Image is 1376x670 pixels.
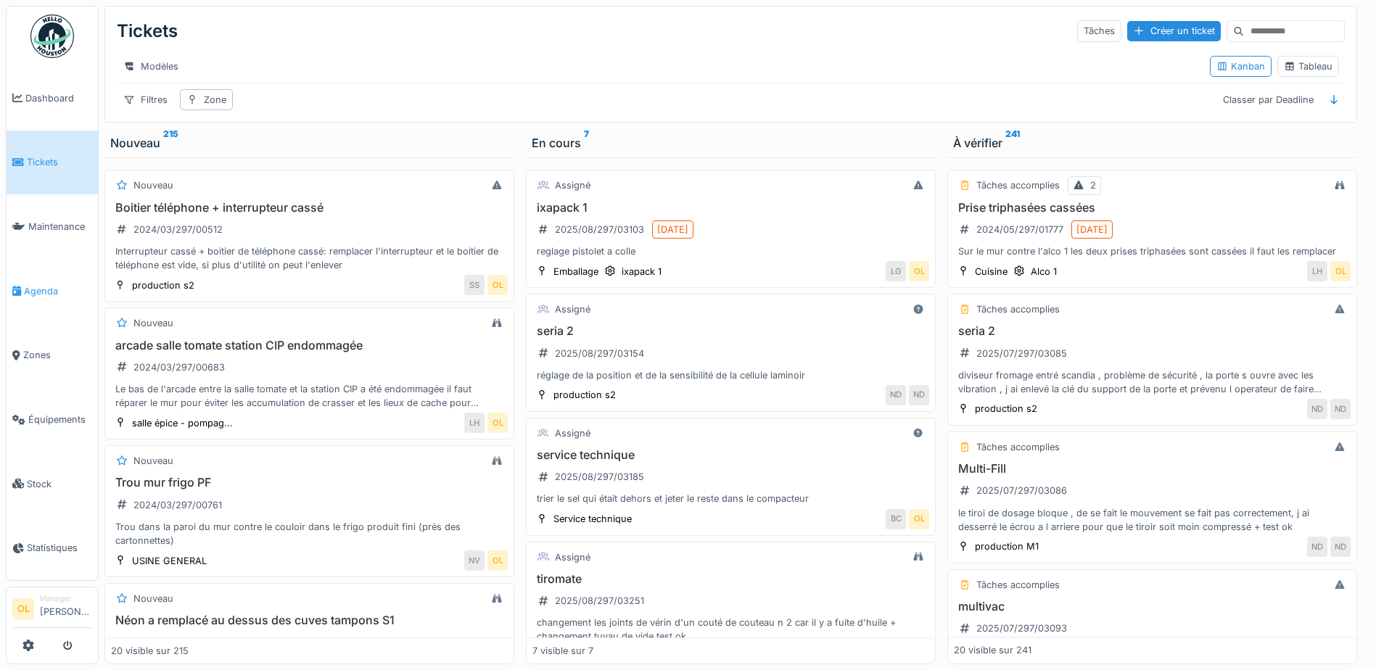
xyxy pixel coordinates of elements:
div: Tickets [117,12,178,50]
div: 2024/03/297/00761 [133,498,222,512]
h3: Multi-Fill [954,462,1351,476]
sup: 7 [584,134,589,152]
div: 7 visible sur 7 [532,644,593,658]
a: Agenda [7,259,98,323]
sup: 215 [163,134,178,152]
span: Zones [23,348,92,362]
div: Cuisine [975,265,1008,278]
div: Classer par Deadline [1216,89,1320,110]
a: Dashboard [7,66,98,131]
div: 2025/08/297/03103 [555,223,644,236]
div: NV [464,550,485,571]
div: Interrupteur cassé + boitier de téléphone cassé: remplacer l'interrupteur et le boitier de téléph... [111,244,508,272]
img: Badge_color-CXgf-gQk.svg [30,15,74,58]
div: OL [487,413,508,433]
div: OL [909,509,929,529]
div: Nouveau [110,134,508,152]
a: Équipements [7,387,98,452]
div: Tâches accomplies [976,178,1060,192]
div: OL [487,550,508,571]
div: Emballage [553,265,598,278]
a: OL Manager[PERSON_NAME] [12,593,92,628]
li: [PERSON_NAME] [40,593,92,624]
div: 2024/03/297/00512 [133,223,223,236]
span: Tickets [27,155,92,169]
div: LH [464,413,485,433]
div: OL [487,275,508,295]
li: OL [12,598,34,620]
div: Nouveau [133,316,173,330]
h3: multivac [954,600,1351,613]
div: 20 visible sur 241 [954,644,1031,658]
div: 2 [1090,178,1096,192]
span: Maintenance [28,220,92,233]
a: Zones [7,323,98,388]
div: ND [886,385,906,405]
div: Assigné [555,302,590,316]
span: Agenda [24,284,92,298]
div: Assigné [555,550,590,564]
div: Le bas de l'arcade entre la salle tomate et la station CIP a été endommagée il faut réparer le mu... [111,382,508,410]
span: Dashboard [25,91,92,105]
div: 20 visible sur 215 [111,644,189,658]
div: 2025/07/297/03093 [976,621,1067,635]
div: 2025/07/297/03086 [976,484,1067,497]
div: ND [1330,537,1351,557]
h3: Prise triphasées cassées [954,201,1351,215]
div: USINE GENERAL [132,554,207,568]
div: changement les joints de vérin d'un couté de couteau n 2 car il y a fuite d'huile + changement tu... [532,616,929,643]
div: 2024/05/297/01777 [976,223,1063,236]
div: Tâches accomplies [976,578,1060,592]
div: production M1 [975,539,1039,553]
div: Nouveau [133,178,173,192]
div: Filtres [117,89,174,110]
div: Tableau [1284,59,1332,73]
div: Tâches accomplies [976,302,1060,316]
div: Créer un ticket [1127,21,1221,41]
div: Alco 1 [1031,265,1057,278]
div: OL [1330,261,1351,281]
div: BC [886,509,906,529]
div: 2025/07/297/03085 [976,347,1067,360]
div: le tiroi de dosage bloque , de se fait le mouvement se fait pas correctement, j ai desserré le éc... [954,506,1351,534]
div: LG [886,261,906,281]
div: trier le sel qui était dehors et jeter le reste dans le compacteur [532,492,929,505]
h3: service technique [532,448,929,462]
div: production s2 [553,388,616,402]
sup: 241 [1005,134,1020,152]
div: À vérifier [953,134,1351,152]
span: Équipements [28,413,92,426]
h3: Boitier téléphone + interrupteur cassé [111,201,508,215]
div: diviseur fromage entré scandia , problème de sécurité , la porte s ouvre avec les vibration , j a... [954,368,1351,396]
div: [DATE] [657,223,688,236]
div: ND [1307,399,1327,419]
a: Statistiques [7,516,98,581]
div: OL [909,261,929,281]
div: Nouveau [133,454,173,468]
h3: ixapack 1 [532,201,929,215]
span: Statistiques [27,541,92,555]
div: Modèles [117,56,185,77]
div: ixapack 1 [622,265,662,278]
div: salle épice - pompag... [132,416,233,430]
div: LH [1307,261,1327,281]
div: production s2 [132,278,194,292]
div: Manager [40,593,92,604]
div: Zone [204,93,226,107]
div: 2025/08/297/03154 [555,347,644,360]
div: Service technique [553,512,632,526]
h3: Trou mur frigo PF [111,476,508,489]
div: 2025/08/297/03185 [555,470,644,484]
div: ND [1307,537,1327,557]
div: production s2 [975,402,1037,415]
div: [DATE] [1076,223,1108,236]
a: Maintenance [7,194,98,259]
div: reglage pistolet a colle [532,244,929,258]
h3: seria 2 [954,324,1351,338]
a: Tickets [7,131,98,195]
h3: arcade salle tomate station CIP endommagée [111,339,508,352]
div: Kanban [1216,59,1265,73]
span: Stock [27,477,92,491]
div: ND [909,385,929,405]
div: SS [464,275,485,295]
